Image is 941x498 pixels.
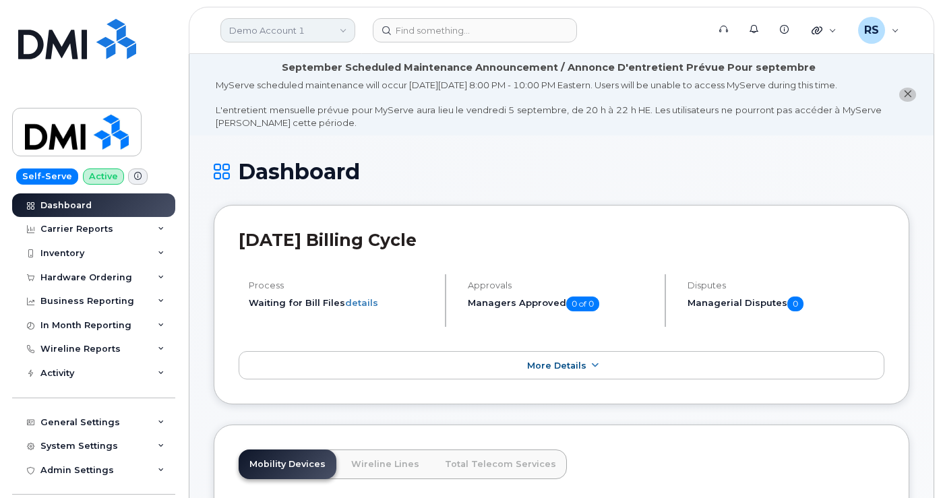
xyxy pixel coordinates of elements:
h1: Dashboard [214,160,909,183]
h4: Disputes [688,280,885,290]
button: close notification [899,88,916,102]
span: More Details [527,361,586,371]
h4: Approvals [468,280,652,290]
a: details [345,297,378,308]
div: MyServe scheduled maintenance will occur [DATE][DATE] 8:00 PM - 10:00 PM Eastern. Users will be u... [216,79,882,129]
div: September Scheduled Maintenance Announcement / Annonce D'entretient Prévue Pour septembre [282,61,816,75]
li: Waiting for Bill Files [249,297,433,309]
a: Mobility Devices [239,449,336,479]
h4: Process [249,280,433,290]
a: Total Telecom Services [434,449,567,479]
span: 0 of 0 [566,297,599,311]
h5: Managers Approved [468,297,652,311]
h2: [DATE] Billing Cycle [239,230,884,250]
a: Wireline Lines [340,449,430,479]
h5: Managerial Disputes [688,297,885,311]
span: 0 [787,297,803,311]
